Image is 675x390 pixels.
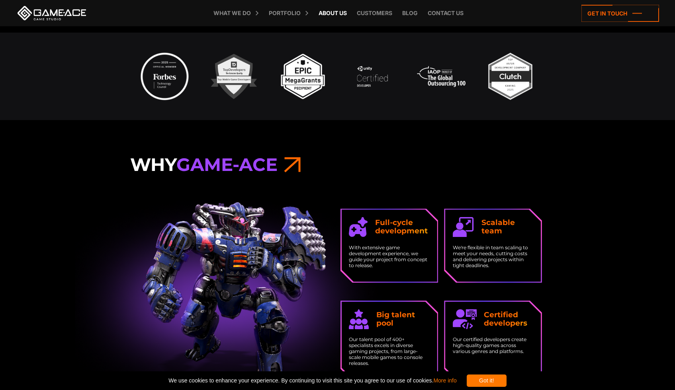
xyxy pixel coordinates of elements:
a: Get in touch [581,5,659,22]
div: Got it! [467,374,507,387]
strong: Certified developers [484,311,533,327]
img: Icon big talent pool [349,309,369,329]
img: Technology council badge program ace 2025 game ace [139,51,190,102]
a: More info [433,377,456,384]
img: Icon certified developers [453,309,477,329]
span: We use cookies to enhance your experience. By continuing to visit this site you agree to our use ... [168,374,456,387]
img: Top ar vr development company gaming 2025 game ace [485,51,536,102]
strong: Full-cycle development [375,219,430,235]
strong: Big talent pool [376,311,430,327]
span: Game-Ace [176,153,278,175]
p: We're flexible in team scaling to meet your needs, cutting costs and delivering projects within t... [453,244,534,268]
img: Icon full cycle development [349,217,368,237]
strong: Scalable team [481,219,534,235]
img: 5 [416,51,467,102]
p: Our talent pool of 400+ specialists excels in diverse gaming projects, from large-scale mobile ga... [349,336,430,366]
p: Our certified developers create high-quality games across various genres and platforms. [453,336,534,354]
p: With extensive game development experience, we guide your project from concept to release. [349,244,430,268]
img: 3 [277,51,329,102]
img: Icon scalable team [453,217,474,237]
img: 4 [346,51,398,102]
img: 2 [208,51,260,102]
h3: Why [130,153,545,176]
